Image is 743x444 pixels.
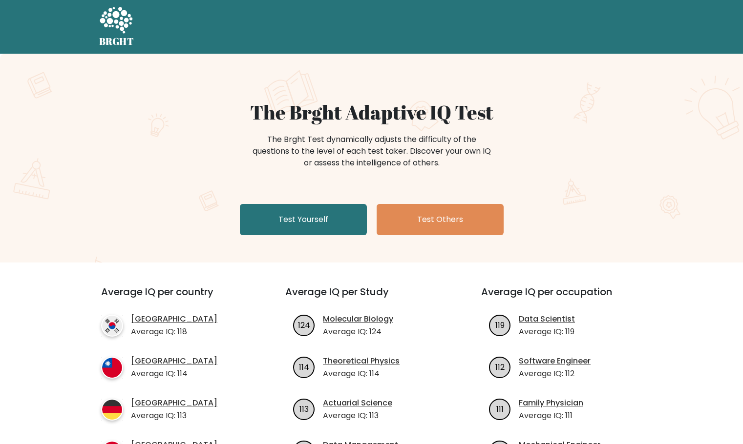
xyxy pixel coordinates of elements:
[519,368,591,380] p: Average IQ: 112
[377,204,504,235] a: Test Others
[323,410,392,422] p: Average IQ: 113
[519,355,591,367] a: Software Engineer
[323,368,400,380] p: Average IQ: 114
[519,397,583,409] a: Family Physician
[323,355,400,367] a: Theoretical Physics
[323,313,393,325] a: Molecular Biology
[299,403,309,414] text: 113
[250,134,494,169] div: The Brght Test dynamically adjusts the difficulty of the questions to the level of each test take...
[240,204,367,235] a: Test Yourself
[99,36,134,47] h5: BRGHT
[101,399,123,421] img: country
[131,368,217,380] p: Average IQ: 114
[131,355,217,367] a: [GEOGRAPHIC_DATA]
[131,397,217,409] a: [GEOGRAPHIC_DATA]
[99,4,134,50] a: BRGHT
[481,286,654,309] h3: Average IQ per occupation
[298,319,310,330] text: 124
[323,326,393,338] p: Average IQ: 124
[131,313,217,325] a: [GEOGRAPHIC_DATA]
[519,313,575,325] a: Data Scientist
[299,361,309,372] text: 114
[495,319,505,330] text: 119
[495,361,505,372] text: 112
[131,326,217,338] p: Average IQ: 118
[285,286,458,309] h3: Average IQ per Study
[496,403,504,414] text: 111
[101,286,250,309] h3: Average IQ per country
[519,410,583,422] p: Average IQ: 111
[101,315,123,337] img: country
[133,101,610,124] h1: The Brght Adaptive IQ Test
[323,397,392,409] a: Actuarial Science
[519,326,575,338] p: Average IQ: 119
[101,357,123,379] img: country
[131,410,217,422] p: Average IQ: 113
